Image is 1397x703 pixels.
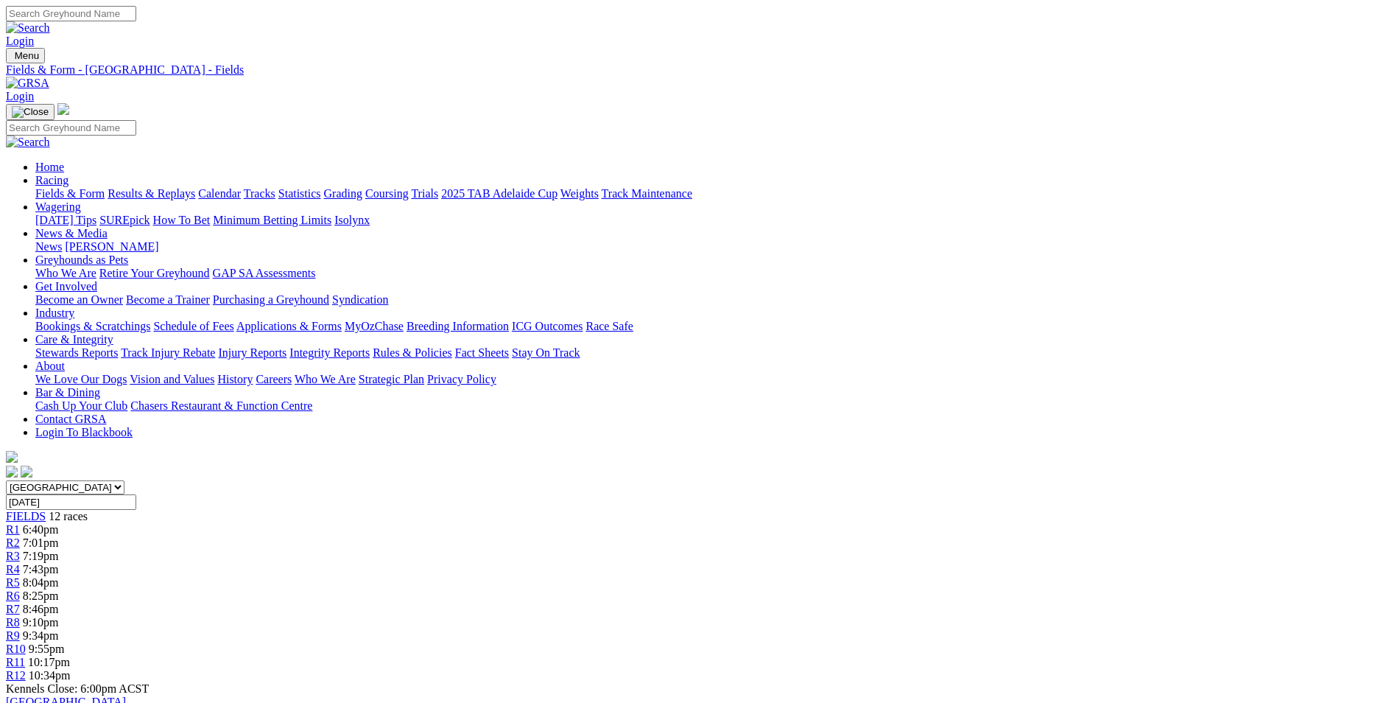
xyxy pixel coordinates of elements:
a: Who We Are [35,267,96,279]
a: R2 [6,536,20,549]
a: Home [35,161,64,173]
span: 8:25pm [23,590,59,602]
img: twitter.svg [21,466,32,478]
a: Cash Up Your Club [35,399,127,412]
div: News & Media [35,240,1391,253]
a: Trials [411,187,438,200]
a: Schedule of Fees [153,320,233,332]
a: R11 [6,656,25,668]
span: R6 [6,590,20,602]
span: 10:34pm [29,669,71,682]
a: R9 [6,629,20,642]
a: Become an Owner [35,293,123,306]
input: Search [6,120,136,136]
a: News & Media [35,227,108,239]
span: 10:17pm [28,656,70,668]
a: Race Safe [585,320,633,332]
a: Wagering [35,200,81,213]
a: Statistics [278,187,321,200]
span: 8:46pm [23,603,59,615]
input: Search [6,6,136,21]
span: Kennels Close: 6:00pm ACST [6,682,149,695]
span: 9:34pm [23,629,59,642]
div: Industry [35,320,1391,333]
a: Calendar [198,187,241,200]
a: R8 [6,616,20,629]
a: Minimum Betting Limits [213,214,331,226]
a: How To Bet [153,214,211,226]
img: Close [12,106,49,118]
span: Menu [15,50,39,61]
a: R1 [6,523,20,536]
span: R12 [6,669,26,682]
input: Select date [6,494,136,510]
a: GAP SA Assessments [213,267,316,279]
a: Careers [256,373,292,385]
a: Results & Replays [108,187,195,200]
a: About [35,360,65,372]
a: ICG Outcomes [512,320,583,332]
a: Strategic Plan [359,373,424,385]
a: News [35,240,62,253]
span: 8:04pm [23,576,59,589]
a: Isolynx [334,214,370,226]
img: logo-grsa-white.png [6,451,18,463]
div: Get Involved [35,293,1391,307]
a: Applications & Forms [236,320,342,332]
div: Racing [35,187,1391,200]
a: We Love Our Dogs [35,373,127,385]
a: Purchasing a Greyhound [213,293,329,306]
a: SUREpick [99,214,149,226]
a: Track Maintenance [602,187,692,200]
a: [PERSON_NAME] [65,240,158,253]
span: 9:10pm [23,616,59,629]
div: Greyhounds as Pets [35,267,1391,280]
a: Fact Sheets [455,346,509,359]
div: Fields & Form - [GEOGRAPHIC_DATA] - Fields [6,63,1391,77]
span: 9:55pm [29,643,65,655]
a: Retire Your Greyhound [99,267,210,279]
a: Privacy Policy [427,373,496,385]
a: Bookings & Scratchings [35,320,150,332]
a: R7 [6,603,20,615]
a: Fields & Form [35,187,105,200]
a: Injury Reports [218,346,286,359]
a: Breeding Information [407,320,509,332]
a: R5 [6,576,20,589]
a: Care & Integrity [35,333,113,346]
a: R3 [6,550,20,562]
div: Care & Integrity [35,346,1391,360]
img: Search [6,21,50,35]
button: Toggle navigation [6,104,54,120]
a: Contact GRSA [35,413,106,425]
a: Who We Are [295,373,356,385]
a: Become a Trainer [126,293,210,306]
span: R10 [6,643,26,655]
a: Syndication [332,293,388,306]
a: FIELDS [6,510,46,522]
div: Bar & Dining [35,399,1391,413]
a: Industry [35,307,74,319]
span: 7:43pm [23,563,59,576]
a: Stay On Track [512,346,580,359]
span: 12 races [49,510,88,522]
a: R4 [6,563,20,576]
a: [DATE] Tips [35,214,96,226]
button: Toggle navigation [6,48,45,63]
img: facebook.svg [6,466,18,478]
a: Weights [560,187,599,200]
a: Integrity Reports [289,346,370,359]
a: Login [6,35,34,47]
div: Wagering [35,214,1391,227]
img: Search [6,136,50,149]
